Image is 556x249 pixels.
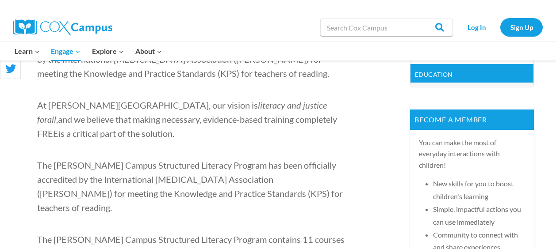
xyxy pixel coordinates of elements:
[457,18,496,36] a: Log In
[47,114,56,124] span: all
[13,19,112,35] img: Cox Campus
[320,19,453,36] input: Search Cox Campus
[56,114,58,124] span: ,
[433,177,525,203] li: New skills for you to boost children's learning
[415,71,453,78] a: Education
[37,114,337,139] span: and we believe that making necessary, evidence-based training completely FREE
[457,18,543,36] nav: Secondary Navigation
[58,128,173,139] span: is a critical part of the solution
[9,42,167,60] nav: Primary Navigation
[500,18,543,36] a: Sign Up
[410,109,534,130] p: Become a member
[37,100,258,110] span: At [PERSON_NAME][GEOGRAPHIC_DATA], our vision is
[86,42,130,60] button: Child menu of Explore
[130,42,168,60] button: Child menu of About
[419,137,525,171] p: You can make the most of everyday interactions with children!
[9,42,46,60] button: Child menu of Learn
[173,128,174,139] span: .
[37,160,343,213] span: The [PERSON_NAME] Campus Structured Literacy Program has been officially accredited by the Intern...
[433,203,525,229] li: Simple, impactful actions you can use immediately
[46,42,87,60] button: Child menu of Engage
